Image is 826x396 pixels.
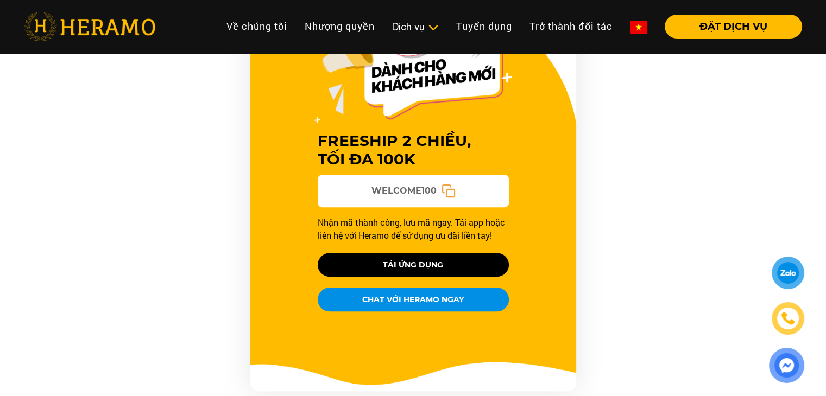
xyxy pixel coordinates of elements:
[656,22,802,31] a: ĐẶT DỊCH VỤ
[392,20,439,34] div: Dịch vụ
[665,15,802,39] button: ĐẶT DỊCH VỤ
[24,12,155,41] img: heramo-logo.png
[218,15,296,38] a: Về chúng tôi
[318,216,509,242] p: Nhận mã thành công, lưu mã ngay. Tải app hoặc liên hệ với Heramo để sử dụng ưu đãi liền tay!
[371,184,437,197] span: WELCOME100
[296,15,383,38] a: Nhượng quyền
[318,253,509,277] button: TẢI ỨNG DỤNG
[782,312,794,324] img: phone-icon
[318,132,509,168] h3: FREESHIP 2 CHIỀU, TỐI ĐA 100K
[318,288,509,311] button: CHAT VỚI HERAMO NGAY
[314,5,512,123] img: Offer Header
[630,21,647,34] img: vn-flag.png
[447,15,521,38] a: Tuyển dụng
[521,15,621,38] a: Trở thành đối tác
[427,22,439,33] img: subToggleIcon
[773,304,803,333] a: phone-icon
